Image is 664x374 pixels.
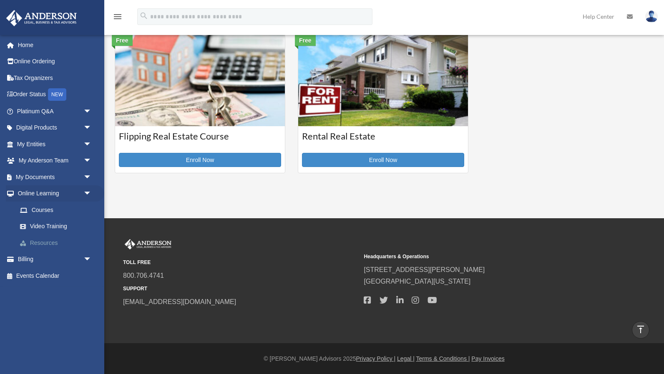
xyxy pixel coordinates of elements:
[6,53,104,70] a: Online Ordering
[364,266,485,273] a: [STREET_ADDRESS][PERSON_NAME]
[397,355,415,362] a: Legal |
[123,284,358,293] small: SUPPORT
[302,153,464,167] a: Enroll Now
[645,10,658,22] img: User Pic
[6,169,104,185] a: My Documentsarrow_drop_down
[48,88,66,101] div: NEW
[123,272,164,279] a: 800.706.4741
[83,136,100,153] span: arrow_drop_down
[6,103,104,120] a: Platinum Q&Aarrow_drop_down
[83,152,100,170] span: arrow_drop_down
[632,321,649,339] a: vertical_align_top
[12,202,100,218] a: Courses
[6,37,104,53] a: Home
[123,239,173,250] img: Anderson Advisors Platinum Portal
[636,324,646,334] i: vertical_align_top
[104,354,664,364] div: © [PERSON_NAME] Advisors 2025
[119,130,281,151] h3: Flipping Real Estate Course
[6,267,104,284] a: Events Calendar
[364,278,470,285] a: [GEOGRAPHIC_DATA][US_STATE]
[6,251,104,268] a: Billingarrow_drop_down
[83,103,100,120] span: arrow_drop_down
[6,86,104,103] a: Order StatusNEW
[364,252,599,261] small: Headquarters & Operations
[119,153,281,167] a: Enroll Now
[83,251,100,268] span: arrow_drop_down
[83,120,100,137] span: arrow_drop_down
[12,218,104,235] a: Video Training
[302,130,464,151] h3: Rental Real Estate
[4,10,79,26] img: Anderson Advisors Platinum Portal
[123,258,358,267] small: TOLL FREE
[6,152,104,169] a: My Anderson Teamarrow_drop_down
[295,35,316,46] div: Free
[6,120,104,136] a: Digital Productsarrow_drop_down
[113,12,123,22] i: menu
[83,169,100,186] span: arrow_drop_down
[83,185,100,202] span: arrow_drop_down
[112,35,133,46] div: Free
[356,355,396,362] a: Privacy Policy |
[471,355,504,362] a: Pay Invoices
[416,355,470,362] a: Terms & Conditions |
[113,15,123,22] a: menu
[6,185,104,202] a: Online Learningarrow_drop_down
[6,70,104,86] a: Tax Organizers
[123,298,236,305] a: [EMAIL_ADDRESS][DOMAIN_NAME]
[6,136,104,152] a: My Entitiesarrow_drop_down
[139,11,148,20] i: search
[12,234,104,251] a: Resources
